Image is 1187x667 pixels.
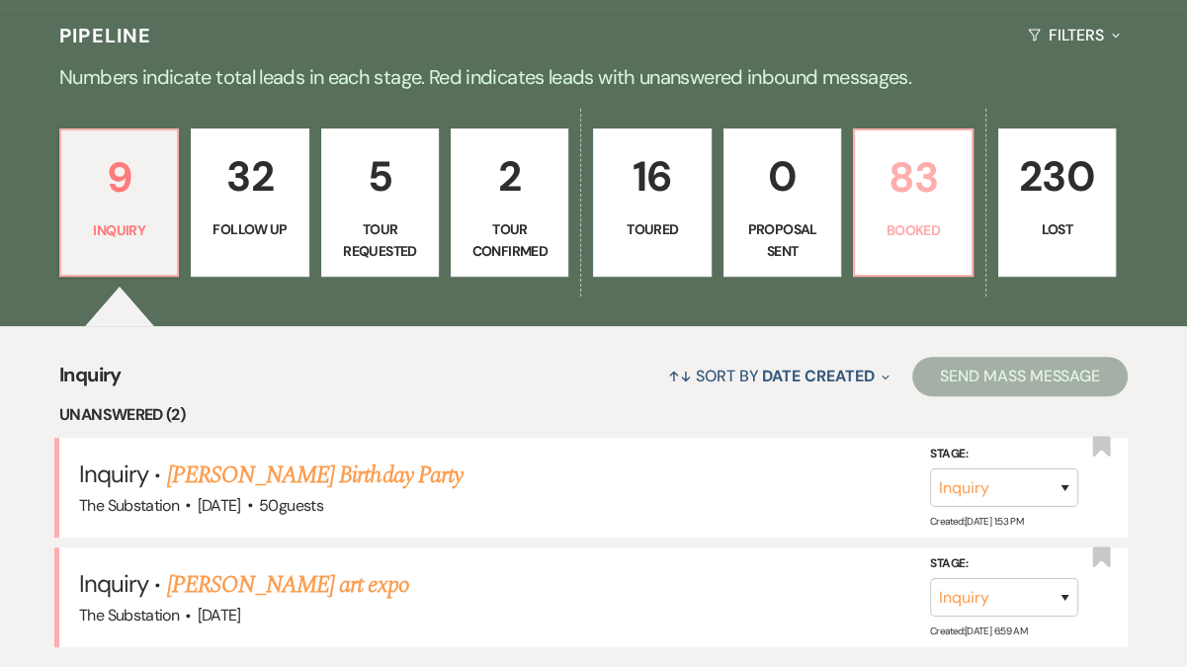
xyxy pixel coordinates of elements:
a: [PERSON_NAME] Birthday Party [167,458,463,493]
p: 83 [867,144,959,210]
a: 0Proposal Sent [723,128,841,277]
span: Created: [DATE] 6:59 AM [930,625,1027,637]
a: 16Toured [593,128,711,277]
span: The Substation [79,495,179,516]
button: Send Mass Message [912,357,1128,396]
button: Filters [1020,9,1128,61]
a: 230Lost [998,128,1116,277]
p: 2 [464,143,555,209]
p: 230 [1011,143,1103,209]
button: Sort By Date Created [660,350,897,402]
h3: Pipeline [59,22,152,49]
p: Tour Confirmed [464,218,555,263]
span: 50 guests [259,495,323,516]
a: [PERSON_NAME] art expo [167,567,409,603]
span: Inquiry [79,568,148,599]
p: Tour Requested [334,218,426,263]
li: Unanswered (2) [59,402,1128,428]
label: Stage: [930,553,1078,575]
p: Inquiry [73,219,165,241]
p: Booked [867,219,959,241]
a: 32Follow Up [191,128,308,277]
span: [DATE] [197,605,240,625]
p: 0 [736,143,828,209]
p: 16 [606,143,698,209]
span: Created: [DATE] 1:53 PM [930,515,1023,528]
a: 2Tour Confirmed [451,128,568,277]
span: [DATE] [197,495,240,516]
p: Toured [606,218,698,240]
span: Date Created [762,366,874,386]
p: Proposal Sent [736,218,828,263]
label: Stage: [930,443,1078,464]
a: 9Inquiry [59,128,179,277]
p: 9 [73,144,165,210]
p: 32 [204,143,296,209]
p: 5 [334,143,426,209]
span: The Substation [79,605,179,625]
span: ↑↓ [668,366,692,386]
span: Inquiry [59,360,122,402]
a: 83Booked [853,128,973,277]
span: Inquiry [79,459,148,489]
p: Follow Up [204,218,296,240]
p: Lost [1011,218,1103,240]
a: 5Tour Requested [321,128,439,277]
